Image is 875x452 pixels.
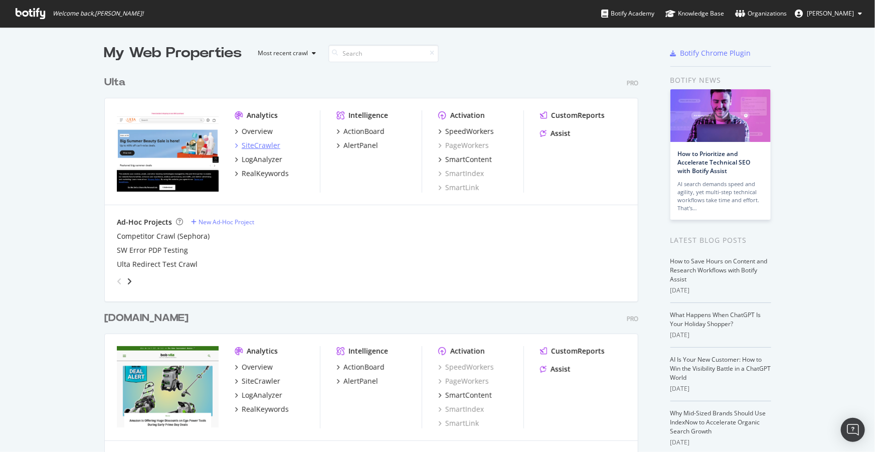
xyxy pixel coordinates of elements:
[445,155,492,165] div: SmartContent
[670,311,761,328] a: What Happens When ChatGPT Is Your Holiday Shopper?
[807,9,854,18] span: Matthew Edgar
[450,110,485,120] div: Activation
[438,155,492,165] a: SmartContent
[670,355,771,382] a: AI Is Your New Customer: How to Win the Visibility Battle in a ChatGPT World
[113,273,126,289] div: angle-left
[540,128,571,138] a: Assist
[438,362,494,372] a: SpeedWorkers
[343,362,385,372] div: ActionBoard
[104,75,125,90] div: Ulta
[438,183,479,193] a: SmartLink
[235,404,289,414] a: RealKeywords
[235,155,282,165] a: LogAnalyzer
[235,376,280,386] a: SiteCrawler
[235,169,289,179] a: RealKeywords
[445,390,492,400] div: SmartContent
[343,140,378,150] div: AlertPanel
[199,218,254,226] div: New Ad-Hoc Project
[438,404,484,414] a: SmartIndex
[670,75,771,86] div: Botify news
[336,126,385,136] a: ActionBoard
[670,438,771,447] div: [DATE]
[235,140,280,150] a: SiteCrawler
[348,346,388,356] div: Intelligence
[117,259,198,269] a: Ulta Redirect Test Crawl
[235,390,282,400] a: LogAnalyzer
[104,75,129,90] a: Ulta
[438,126,494,136] a: SpeedWorkers
[670,384,771,393] div: [DATE]
[258,50,308,56] div: Most recent crawl
[438,169,484,179] a: SmartIndex
[787,6,870,22] button: [PERSON_NAME]
[104,43,242,63] div: My Web Properties
[117,346,219,427] img: bobvila.com
[242,140,280,150] div: SiteCrawler
[117,245,188,255] a: SW Error PDP Testing
[242,376,280,386] div: SiteCrawler
[551,128,571,138] div: Assist
[336,362,385,372] a: ActionBoard
[117,217,172,227] div: Ad-Hoc Projects
[250,45,320,61] button: Most recent crawl
[53,10,143,18] span: Welcome back, [PERSON_NAME] !
[670,409,766,435] a: Why Mid-Sized Brands Should Use IndexNow to Accelerate Organic Search Growth
[680,48,751,58] div: Botify Chrome Plugin
[336,376,378,386] a: AlertPanel
[438,418,479,428] a: SmartLink
[126,276,133,286] div: angle-right
[242,126,273,136] div: Overview
[348,110,388,120] div: Intelligence
[438,390,492,400] a: SmartContent
[104,311,189,326] div: [DOMAIN_NAME]
[242,169,289,179] div: RealKeywords
[627,79,638,87] div: Pro
[235,126,273,136] a: Overview
[438,140,489,150] a: PageWorkers
[540,110,605,120] a: CustomReports
[665,9,724,19] div: Knowledge Base
[336,140,378,150] a: AlertPanel
[117,110,219,192] img: www.ulta.com
[678,149,751,175] a: How to Prioritize and Accelerate Technical SEO with Botify Assist
[235,362,273,372] a: Overview
[670,89,771,142] img: How to Prioritize and Accelerate Technical SEO with Botify Assist
[540,364,571,374] a: Assist
[678,180,763,212] div: AI search demands speed and agility, yet multi-step technical workflows take time and effort. Tha...
[551,110,605,120] div: CustomReports
[627,315,638,323] div: Pro
[242,404,289,414] div: RealKeywords
[247,110,278,120] div: Analytics
[328,45,439,62] input: Search
[670,331,771,340] div: [DATE]
[735,9,787,19] div: Organizations
[104,311,193,326] a: [DOMAIN_NAME]
[242,362,273,372] div: Overview
[601,9,654,19] div: Botify Academy
[551,364,571,374] div: Assist
[343,126,385,136] div: ActionBoard
[540,346,605,356] a: CustomReports
[191,218,254,226] a: New Ad-Hoc Project
[670,235,771,246] div: Latest Blog Posts
[438,376,489,386] a: PageWorkers
[117,231,210,241] a: Competitor Crawl (Sephora)
[841,418,865,442] div: Open Intercom Messenger
[670,286,771,295] div: [DATE]
[242,155,282,165] div: LogAnalyzer
[551,346,605,356] div: CustomReports
[247,346,278,356] div: Analytics
[670,257,768,283] a: How to Save Hours on Content and Research Workflows with Botify Assist
[343,376,378,386] div: AlertPanel
[450,346,485,356] div: Activation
